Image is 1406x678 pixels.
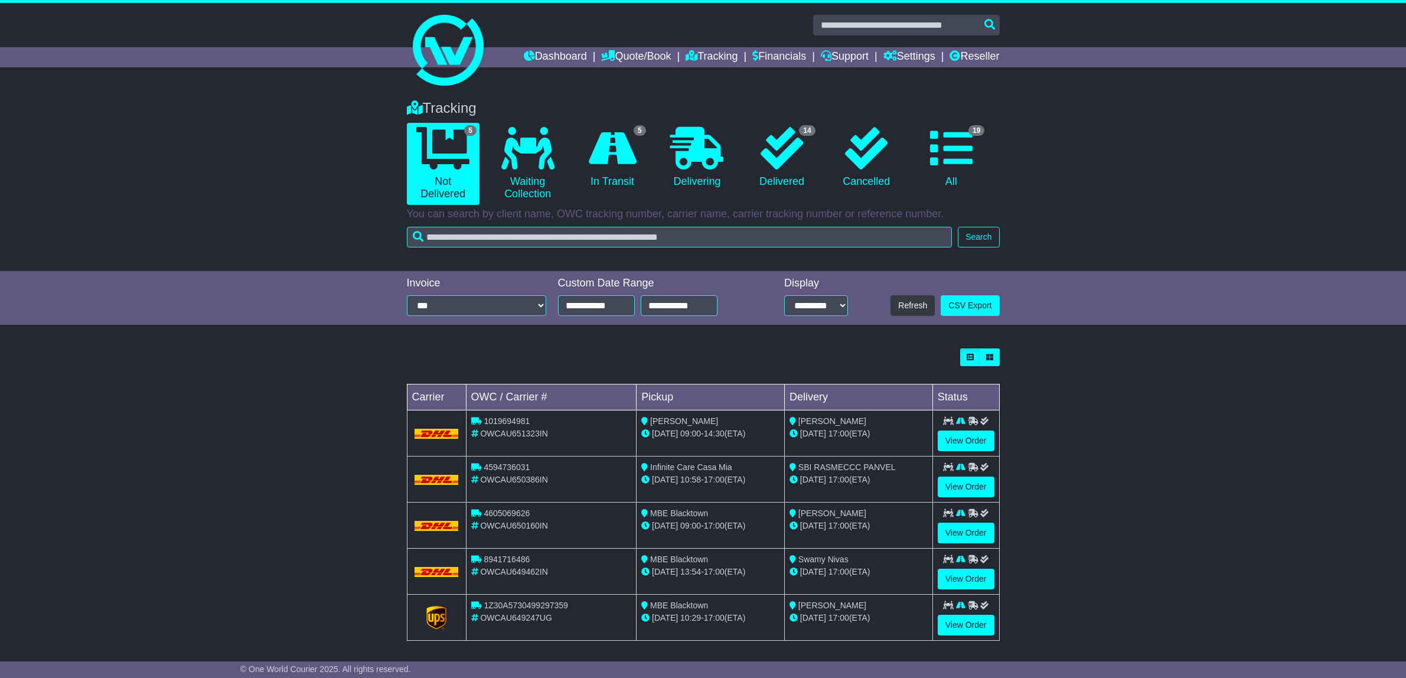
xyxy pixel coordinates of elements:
[938,615,994,635] a: View Order
[890,295,935,316] button: Refresh
[558,277,748,290] div: Custom Date Range
[680,475,701,484] span: 10:58
[480,521,547,530] span: OWCAU650160IN
[415,475,459,484] img: DHL.png
[938,477,994,497] a: View Order
[680,567,701,576] span: 13:54
[938,523,994,543] a: View Order
[407,123,479,205] a: 5 Not Delivered
[830,123,903,193] a: Cancelled
[784,277,848,290] div: Display
[650,601,708,610] span: MBE Blacktown
[650,555,708,564] span: MBE Blacktown
[915,123,987,193] a: 19 All
[704,475,725,484] span: 17:00
[240,664,411,674] span: © One World Courier 2025. All rights reserved.
[652,613,678,622] span: [DATE]
[800,613,826,622] span: [DATE]
[480,475,547,484] span: OWCAU650386IN
[704,521,725,530] span: 17:00
[641,566,779,578] div: - (ETA)
[800,475,826,484] span: [DATE]
[401,100,1006,117] div: Tracking
[799,125,815,136] span: 14
[466,384,637,410] td: OWC / Carrier #
[484,416,530,426] span: 1019694981
[790,520,928,532] div: (ETA)
[641,520,779,532] div: - (ETA)
[661,123,733,193] a: Delivering
[650,508,708,518] span: MBE Blacktown
[524,47,587,67] a: Dashboard
[641,474,779,486] div: - (ETA)
[480,613,552,622] span: OWCAU649247UG
[800,567,826,576] span: [DATE]
[784,384,932,410] td: Delivery
[932,384,999,410] td: Status
[828,475,849,484] span: 17:00
[798,555,849,564] span: Swamy Nivas
[686,47,738,67] a: Tracking
[464,125,477,136] span: 5
[484,601,567,610] span: 1Z30A5730499297359
[938,569,994,589] a: View Order
[798,462,896,472] span: SBI RASMECCC PANVEL
[745,123,818,193] a: 14 Delivered
[641,428,779,440] div: - (ETA)
[828,613,849,622] span: 17:00
[752,47,806,67] a: Financials
[800,429,826,438] span: [DATE]
[968,125,984,136] span: 19
[941,295,999,316] a: CSV Export
[491,123,564,205] a: Waiting Collection
[798,416,866,426] span: [PERSON_NAME]
[407,384,466,410] td: Carrier
[484,555,530,564] span: 8941716486
[650,416,718,426] span: [PERSON_NAME]
[641,612,779,624] div: - (ETA)
[415,567,459,576] img: DHL.png
[883,47,935,67] a: Settings
[798,601,866,610] span: [PERSON_NAME]
[426,606,446,630] img: GetCarrierServiceLogo
[950,47,999,67] a: Reseller
[637,384,785,410] td: Pickup
[828,429,849,438] span: 17:00
[484,508,530,518] span: 4605069626
[800,521,826,530] span: [DATE]
[601,47,671,67] a: Quote/Book
[790,428,928,440] div: (ETA)
[484,462,530,472] span: 4594736031
[704,429,725,438] span: 14:30
[704,613,725,622] span: 17:00
[790,474,928,486] div: (ETA)
[790,612,928,624] div: (ETA)
[828,521,849,530] span: 17:00
[704,567,725,576] span: 17:00
[680,521,701,530] span: 09:00
[415,521,459,530] img: DHL.png
[652,429,678,438] span: [DATE]
[828,567,849,576] span: 17:00
[634,125,646,136] span: 5
[938,431,994,451] a: View Order
[480,429,547,438] span: OWCAU651323IN
[652,567,678,576] span: [DATE]
[652,521,678,530] span: [DATE]
[407,208,1000,221] p: You can search by client name, OWC tracking number, carrier name, carrier tracking number or refe...
[576,123,648,193] a: 5 In Transit
[480,567,547,576] span: OWCAU649462IN
[790,566,928,578] div: (ETA)
[680,429,701,438] span: 09:00
[415,429,459,438] img: DHL.png
[650,462,732,472] span: Infinite Care Casa Mia
[652,475,678,484] span: [DATE]
[680,613,701,622] span: 10:29
[958,227,999,247] button: Search
[407,277,546,290] div: Invoice
[821,47,869,67] a: Support
[798,508,866,518] span: [PERSON_NAME]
